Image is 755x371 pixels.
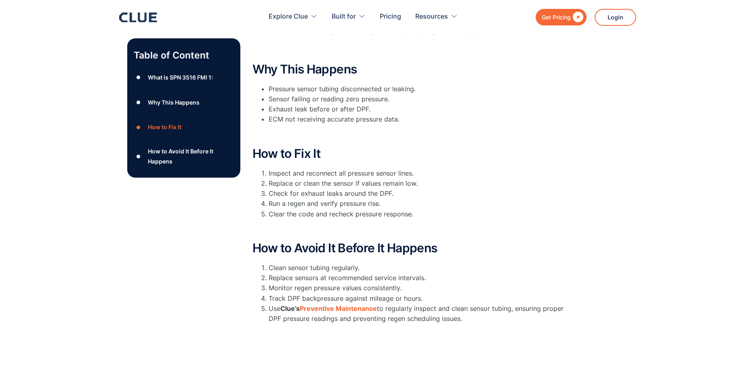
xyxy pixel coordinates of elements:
[269,209,576,219] li: Clear the code and recheck pressure response.
[595,9,636,26] a: Login
[252,147,576,160] h2: How to Fix It
[269,84,576,94] li: Pressure sensor tubing disconnected or leaking.
[542,12,571,22] div: Get Pricing
[269,189,576,199] li: Check for exhaust leaks around the DPF.
[134,96,234,109] a: ●Why This Happens
[536,9,587,25] a: Get Pricing
[148,72,213,82] div: What is SPN 3516 FMI 1:
[252,241,576,255] h2: How to Avoid It Before It Happens
[134,71,234,84] a: ●What is SPN 3516 FMI 1:
[269,114,576,124] li: ECM not receiving accurate pressure data.
[269,293,576,304] li: Track DPF backpressure against mileage or hours.
[148,97,200,107] div: Why This Happens
[134,121,234,133] a: ●How to Fix It
[269,199,576,209] li: Run a regen and verify pressure rise.
[148,146,233,166] div: How to Avoid It Before It Happens
[269,4,308,29] div: Explore Clue
[415,4,458,29] div: Resources
[269,178,576,189] li: Replace or clean the sensor if values remain low.
[332,4,366,29] div: Built for
[148,122,181,132] div: How to Fix It
[269,168,576,178] li: Inspect and reconnect all pressure sensor lines.
[252,63,576,76] h2: Why This Happens
[134,146,234,166] a: ●How to Avoid It Before It Happens
[134,121,143,133] div: ●
[134,49,234,62] p: Table of Content
[134,71,143,84] div: ●
[300,304,377,312] a: Preventive Maintenance
[134,96,143,109] div: ●
[269,273,576,283] li: Replace sensors at recommended service intervals.
[252,44,576,54] p: ‍
[252,223,576,233] p: ‍
[332,4,356,29] div: Built for
[269,104,576,114] li: Exhaust leak before or after DPF.
[269,283,576,293] li: Monitor regen pressure values consistently.
[269,304,576,324] li: Use to regularly inspect and clean sensor tubing, ensuring proper DPF pressure readings and preve...
[269,263,576,273] li: Clean sensor tubing regularly.
[269,4,318,29] div: Explore Clue
[571,12,583,22] div: 
[380,4,401,29] a: Pricing
[415,4,448,29] div: Resources
[269,94,576,104] li: Sensor failing or reading zero pressure.
[134,150,143,162] div: ●
[280,304,300,312] strong: Clue’s
[252,129,576,139] p: ‍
